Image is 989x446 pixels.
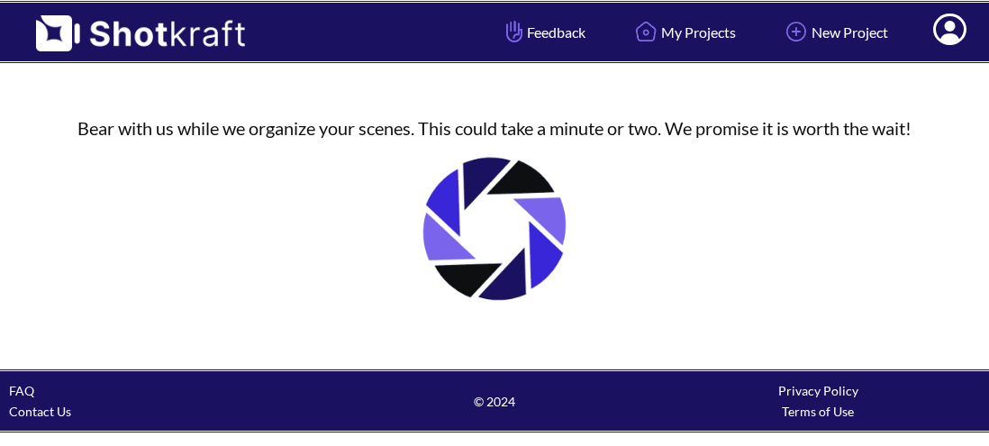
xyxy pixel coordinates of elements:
[9,383,34,398] a: FAQ
[502,16,527,47] img: Hand Icon
[332,391,656,412] span: © 2024
[781,16,812,47] img: Add Icon
[631,16,661,47] img: Home Icon
[657,380,980,401] div: Privacy Policy
[9,404,71,419] a: Contact Us
[617,8,749,56] a: My Projects
[404,139,585,319] img: Loading..
[502,22,585,42] span: Feedback
[657,401,980,422] div: Terms of Use
[767,8,902,56] a: New Project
